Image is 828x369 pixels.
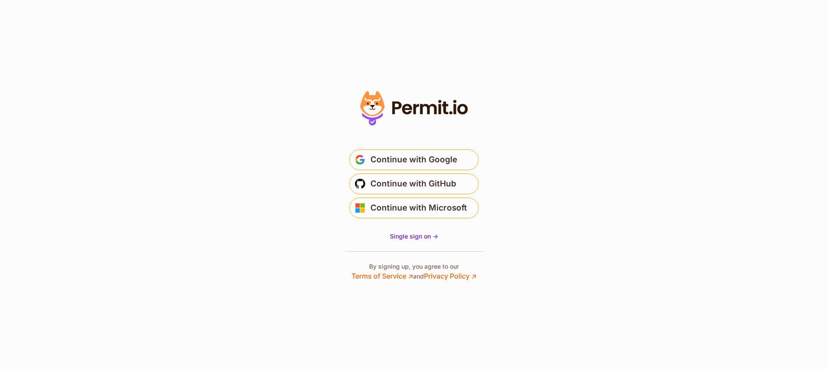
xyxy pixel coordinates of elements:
p: By signing up, you agree to our and [351,262,477,281]
span: Continue with Google [370,153,457,167]
button: Continue with GitHub [349,174,479,194]
button: Continue with Microsoft [349,198,479,218]
span: Continue with Microsoft [370,201,467,215]
button: Continue with Google [349,149,479,170]
span: Continue with GitHub [370,177,456,191]
a: Single sign on -> [390,232,438,241]
a: Terms of Service ↗ [351,272,413,280]
span: Single sign on -> [390,233,438,240]
a: Privacy Policy ↗ [424,272,477,280]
